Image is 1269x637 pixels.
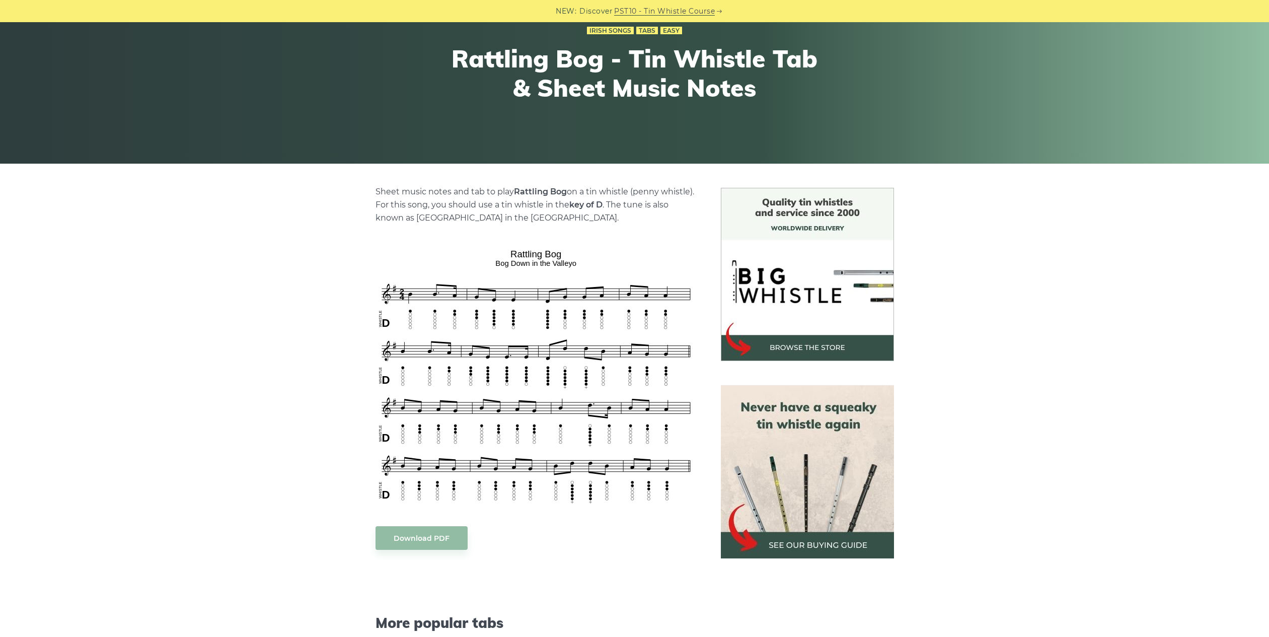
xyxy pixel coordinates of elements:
a: PST10 - Tin Whistle Course [614,6,715,17]
span: More popular tabs [376,614,697,631]
a: Easy [660,27,682,35]
img: Rattling Bog Tin Whistle Tab & Sheet Music [376,245,697,506]
span: NEW: [556,6,576,17]
a: Irish Songs [587,27,634,35]
a: Tabs [636,27,658,35]
img: BigWhistle Tin Whistle Store [721,188,894,361]
img: tin whistle buying guide [721,385,894,558]
p: Sheet music notes and tab to play on a tin whistle (penny whistle). For this song, you should use... [376,185,697,225]
strong: Rattling Bog [514,187,567,196]
strong: key of D [569,200,603,209]
span: Discover [579,6,613,17]
a: Download PDF [376,526,468,550]
h1: Rattling Bog - Tin Whistle Tab & Sheet Music Notes [450,44,820,102]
